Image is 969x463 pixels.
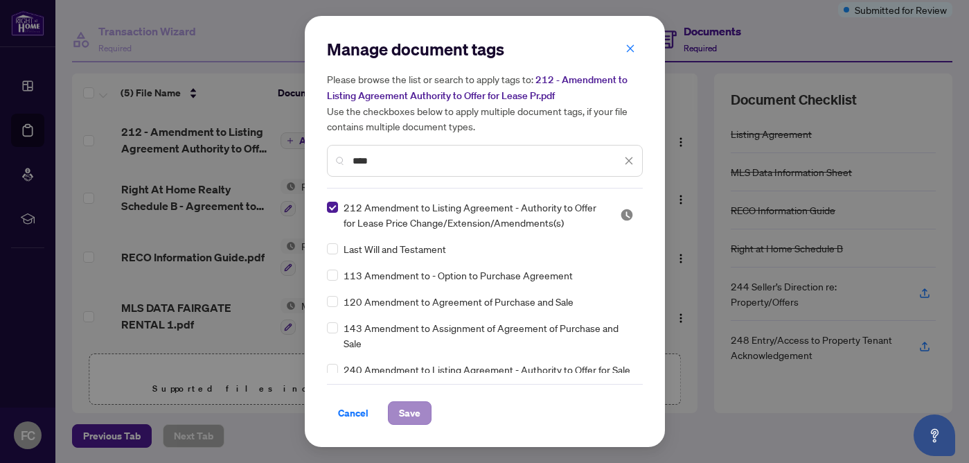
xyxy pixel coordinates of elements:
span: close [624,156,634,166]
img: status [620,208,634,222]
span: Cancel [338,402,368,424]
span: 143 Amendment to Assignment of Agreement of Purchase and Sale [344,320,634,351]
button: Open asap [914,414,955,456]
button: Save [388,401,432,425]
span: 240 Amendment to Listing Agreement - Authority to Offer for Sale Price Change/Extension/Amendment(s) [344,362,634,392]
span: Pending Review [620,208,634,222]
span: 212 Amendment to Listing Agreement - Authority to Offer for Lease Price Change/Extension/Amendmen... [344,200,603,230]
span: 120 Amendment to Agreement of Purchase and Sale [344,294,574,309]
span: Last Will and Testament [344,241,446,256]
button: Cancel [327,401,380,425]
span: 113 Amendment to - Option to Purchase Agreement [344,268,573,283]
span: Save [399,402,420,424]
span: close [625,44,635,53]
h2: Manage document tags [327,38,643,60]
h5: Please browse the list or search to apply tags to: Use the checkboxes below to apply multiple doc... [327,71,643,134]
